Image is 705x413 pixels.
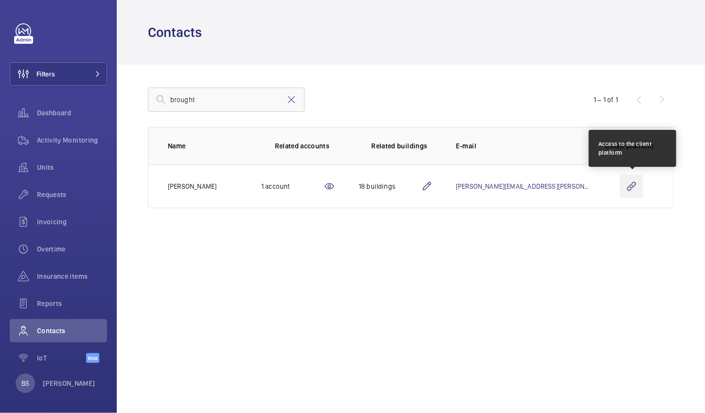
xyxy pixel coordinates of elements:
a: [PERSON_NAME][EMAIL_ADDRESS][PERSON_NAME][DOMAIN_NAME] [456,182,656,190]
span: Units [37,162,107,172]
span: Filters [36,69,55,79]
input: Search by lastname, firstname, mail or client [148,88,305,112]
button: Filters [10,62,107,86]
div: Access to the client platform [598,140,667,157]
span: Invoicing [37,217,107,227]
p: Name [168,141,246,151]
p: [PERSON_NAME] [168,181,217,191]
span: Activity Monitoring [37,135,107,145]
p: BS [21,378,29,388]
span: Contacts [37,326,107,336]
p: [PERSON_NAME] [43,378,95,388]
span: Overtime [37,244,107,254]
p: Related accounts [275,141,330,151]
p: Related buildings [372,141,428,151]
span: Dashboard [37,108,107,118]
div: 1 account [261,181,324,191]
div: 18 buildings [359,181,421,191]
span: Beta [86,353,99,363]
div: 1 – 1 of 1 [594,95,618,105]
span: Reports [37,299,107,308]
h1: Contacts [148,23,208,41]
span: Insurance items [37,271,107,281]
span: Requests [37,190,107,199]
span: IoT [37,353,86,363]
p: E-mail [456,141,590,151]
